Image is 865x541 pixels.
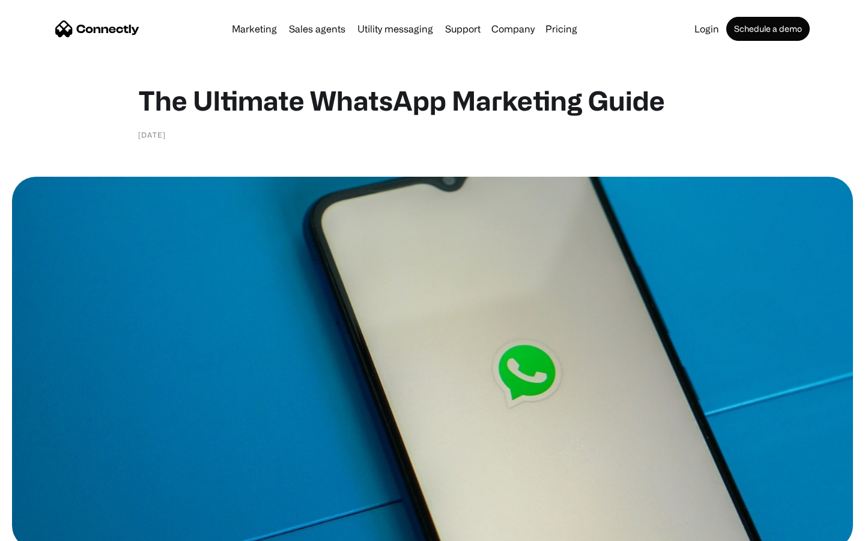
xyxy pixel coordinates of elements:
[491,20,535,37] div: Company
[541,24,582,34] a: Pricing
[138,129,166,141] div: [DATE]
[353,24,438,34] a: Utility messaging
[12,520,72,537] aside: Language selected: English
[690,24,724,34] a: Login
[726,17,810,41] a: Schedule a demo
[440,24,485,34] a: Support
[24,520,72,537] ul: Language list
[227,24,282,34] a: Marketing
[284,24,350,34] a: Sales agents
[138,84,727,117] h1: The Ultimate WhatsApp Marketing Guide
